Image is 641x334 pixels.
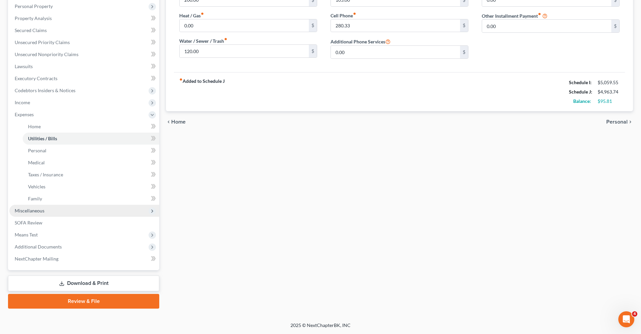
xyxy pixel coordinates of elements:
a: SOFA Review [9,217,159,229]
button: chevron_left Home [166,119,186,125]
div: $ [309,19,317,32]
div: $4,963.74 [598,89,620,95]
span: Means Test [15,232,38,237]
i: fiber_manual_record [201,12,204,15]
div: $5,059.55 [598,79,620,86]
a: Family [23,193,159,205]
span: Utilities / Bills [28,136,57,141]
span: Unsecured Priority Claims [15,39,70,45]
a: Medical [23,157,159,169]
a: Personal [23,145,159,157]
span: Personal [28,148,46,153]
div: $ [611,20,619,32]
span: Home [171,119,186,125]
span: Executory Contracts [15,75,57,81]
div: $95.81 [598,98,620,105]
label: Additional Phone Services [331,37,391,45]
i: chevron_right [628,119,633,125]
span: Income [15,100,30,105]
a: Vehicles [23,181,159,193]
span: 4 [632,311,637,317]
i: fiber_manual_record [224,37,227,41]
input: -- [331,46,460,58]
span: Lawsuits [15,63,33,69]
strong: Schedule I: [569,79,592,85]
i: chevron_left [166,119,171,125]
label: Cell Phone [331,12,356,19]
a: Executory Contracts [9,72,159,85]
strong: Balance: [573,98,591,104]
i: fiber_manual_record [179,78,183,81]
span: NextChapter Mailing [15,256,58,262]
i: fiber_manual_record [538,12,541,16]
label: Other Installment Payment [482,12,541,19]
div: $ [460,46,468,58]
input: -- [180,45,309,57]
span: Codebtors Insiders & Notices [15,88,75,93]
span: Property Analysis [15,15,52,21]
span: Expenses [15,112,34,117]
span: Unsecured Nonpriority Claims [15,51,78,57]
span: Taxes / Insurance [28,172,63,177]
strong: Added to Schedule J [179,78,225,106]
span: Personal Property [15,3,53,9]
a: NextChapter Mailing [9,253,159,265]
a: Property Analysis [9,12,159,24]
div: $ [460,19,468,32]
input: -- [331,19,460,32]
a: Secured Claims [9,24,159,36]
span: SOFA Review [15,220,42,225]
input: -- [180,19,309,32]
span: Home [28,124,41,129]
a: Unsecured Priority Claims [9,36,159,48]
a: Utilities / Bills [23,133,159,145]
a: Home [23,121,159,133]
button: Personal chevron_right [606,119,633,125]
span: Vehicles [28,184,45,189]
a: Review & File [8,294,159,309]
span: Family [28,196,42,201]
span: Medical [28,160,45,165]
iframe: Intercom live chat [618,311,634,327]
i: fiber_manual_record [353,12,356,15]
a: Taxes / Insurance [23,169,159,181]
div: 2025 © NextChapterBK, INC [130,322,511,334]
strong: Schedule J: [569,89,592,95]
span: Personal [606,119,628,125]
input: -- [482,20,611,32]
a: Download & Print [8,276,159,291]
span: Miscellaneous [15,208,44,213]
label: Water / Sewer / Trash [179,37,227,44]
span: Additional Documents [15,244,62,249]
div: $ [309,45,317,57]
label: Heat / Gas [179,12,204,19]
a: Unsecured Nonpriority Claims [9,48,159,60]
span: Secured Claims [15,27,47,33]
a: Lawsuits [9,60,159,72]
